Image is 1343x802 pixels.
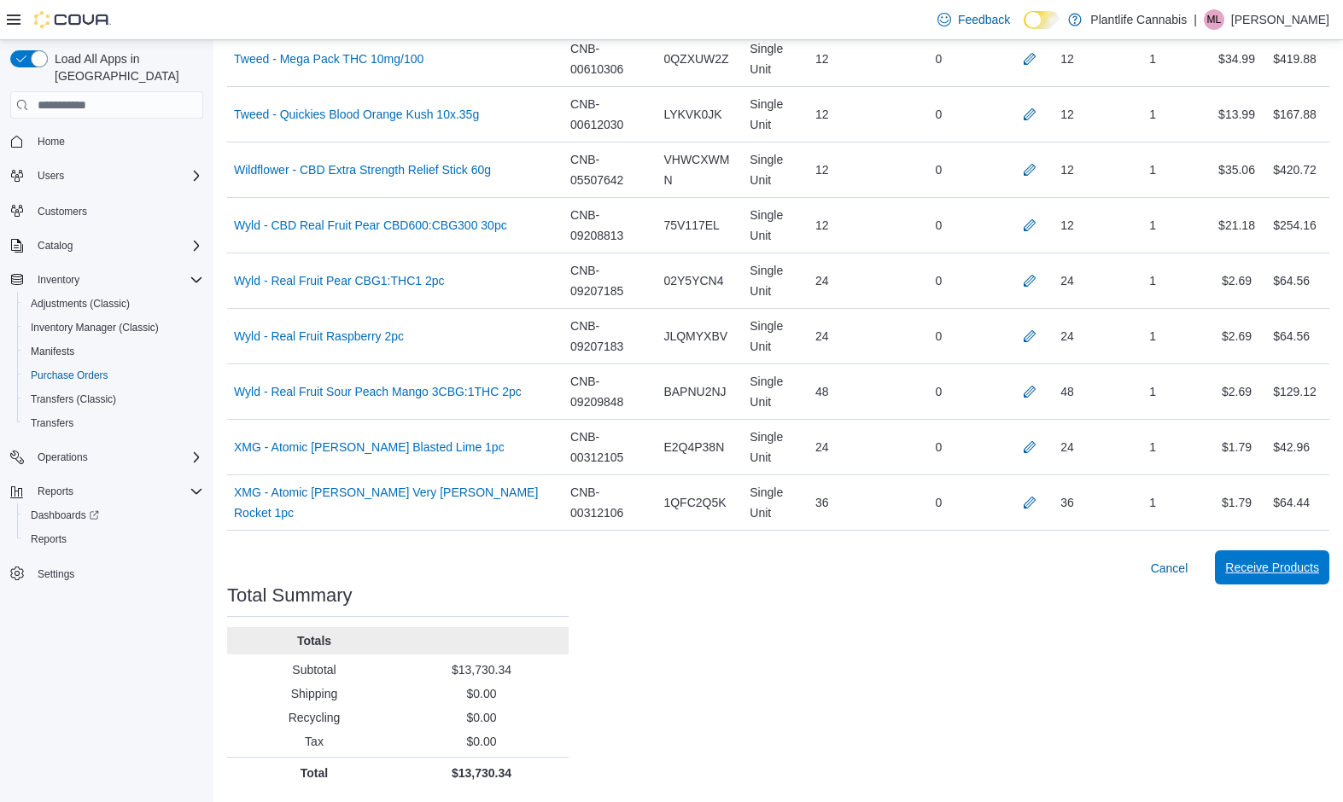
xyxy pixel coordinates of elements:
[48,50,203,84] span: Load All Apps in [GEOGRAPHIC_DATA]
[1273,492,1310,513] div: $64.44
[10,122,203,631] nav: Complex example
[17,527,210,551] button: Reports
[3,268,210,292] button: Inventory
[809,42,882,76] div: 12
[1098,208,1206,242] div: 1
[24,413,80,433] a: Transfers
[743,253,809,308] div: Single Unit
[31,166,203,186] span: Users
[24,293,203,314] span: Adjustments (Classic)
[1273,160,1317,180] div: $420.72
[31,270,86,290] button: Inventory
[31,392,116,406] span: Transfers (Classic)
[38,135,65,148] span: Home
[401,661,562,678] p: $13,730.34
[570,38,650,79] span: CNB-00610306
[1231,9,1329,30] p: [PERSON_NAME]
[38,239,73,253] span: Catalog
[24,365,203,386] span: Purchase Orders
[234,270,445,291] a: Wyld - Real Fruit Pear CBG1:THC1 2pc
[1060,49,1074,69] div: 12
[24,529,73,549] a: Reports
[38,450,88,464] span: Operations
[31,532,67,546] span: Reports
[227,585,353,606] h3: Total Summary
[38,567,74,581] span: Settings
[1207,208,1266,242] div: $21.18
[234,437,505,457] a: XMG - Atomic [PERSON_NAME] Blasted Lime 1pc
[1151,560,1188,577] span: Cancel
[3,445,210,469] button: Operations
[31,481,80,502] button: Reports
[882,264,996,298] div: 0
[663,49,728,69] span: 0QZXUW2Z
[1273,270,1310,291] div: $64.56
[234,160,491,180] a: Wildflower - CBD Extra Strength Relief Stick 60g
[234,49,423,69] a: Tweed - Mega Pack THC 10mg/100
[3,164,210,188] button: Users
[3,198,210,223] button: Customers
[743,309,809,363] div: Single Unit
[24,529,203,549] span: Reports
[1060,215,1074,235] div: 12
[31,270,203,290] span: Inventory
[31,131,203,152] span: Home
[1207,375,1266,409] div: $2.69
[570,149,650,190] span: CNB-05507642
[1098,264,1206,298] div: 1
[570,260,650,301] span: CNB-09207185
[24,293,137,314] a: Adjustments (Classic)
[24,341,203,362] span: Manifests
[1207,485,1266,520] div: $1.79
[1215,550,1329,584] button: Receive Products
[31,235,79,256] button: Catalog
[38,169,64,183] span: Users
[743,142,809,197] div: Single Unit
[234,632,394,649] p: Totals
[663,104,721,125] span: LYKVK0JK
[809,153,882,187] div: 12
[3,479,210,503] button: Reports
[234,381,522,402] a: Wyld - Real Fruit Sour Peach Mango 3CBG:1THC 2pc
[809,430,882,464] div: 24
[31,481,203,502] span: Reports
[1098,485,1206,520] div: 1
[1207,153,1266,187] div: $35.06
[38,273,79,287] span: Inventory
[401,709,562,726] p: $0.00
[24,505,106,526] a: Dashboards
[1207,9,1222,30] span: ML
[31,166,71,186] button: Users
[1273,215,1317,235] div: $254.16
[31,297,130,311] span: Adjustments (Classic)
[38,485,73,498] span: Reports
[882,485,996,520] div: 0
[743,420,809,474] div: Single Unit
[234,104,479,125] a: Tweed - Quickies Blood Orange Kush 10x.35g
[809,97,882,131] div: 12
[663,437,724,457] span: E2Q4P38N
[234,685,394,702] p: Shipping
[1207,319,1266,353] div: $2.69
[570,371,650,412] span: CNB-09209848
[34,11,111,28] img: Cova
[234,733,394,750] p: Tax
[31,509,99,522] span: Dashboards
[809,485,882,520] div: 36
[882,42,996,76] div: 0
[17,363,210,387] button: Purchase Orders
[1225,559,1319,576] span: Receive Products
[1060,160,1074,180] div: 12
[1273,326,1310,346] div: $64.56
[1098,375,1206,409] div: 1
[234,482,557,523] a: XMG - Atomic [PERSON_NAME] Very [PERSON_NAME] Rocket 1pc
[17,292,210,316] button: Adjustments (Classic)
[1060,270,1074,291] div: 24
[882,319,996,353] div: 0
[3,129,210,154] button: Home
[663,492,726,513] span: 1QFC2Q5K
[1060,326,1074,346] div: 24
[743,475,809,530] div: Single Unit
[570,316,650,357] span: CNB-09207183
